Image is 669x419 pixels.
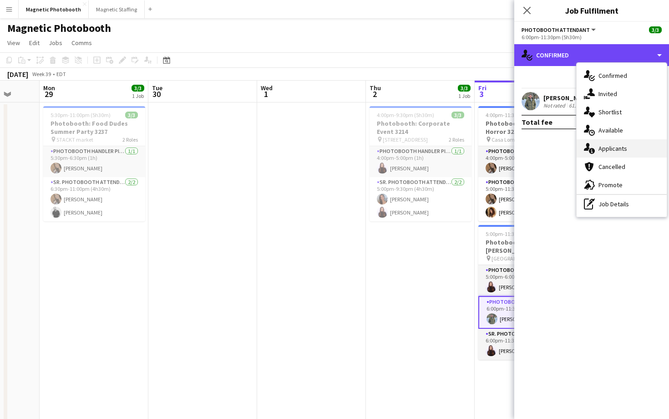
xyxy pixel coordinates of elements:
h3: Photobooth: Corporate Event 3214 [370,119,471,136]
h3: Job Fulfilment [514,5,669,16]
div: EDT [56,71,66,77]
span: 2 [368,89,381,99]
span: 3/3 [458,85,471,92]
app-card-role: Photobooth Attendant1/16:00pm-11:30pm (5h30m)[PERSON_NAME] [478,296,580,329]
span: 3/3 [132,85,144,92]
span: STACKT market [56,136,93,143]
span: [GEOGRAPHIC_DATA] [492,255,542,262]
span: 2 Roles [122,136,138,143]
span: 3 [477,89,487,99]
div: 61.2km [567,102,588,109]
div: 1 Job [458,92,470,99]
div: [PERSON_NAME] [543,94,592,102]
span: 30 [151,89,162,99]
span: 3/3 [649,26,662,33]
span: 4:00pm-9:30pm (5h30m) [377,112,434,118]
span: Confirmed [598,72,627,80]
h3: Photobooth: Food Dudes Summer Party 3237 [43,119,145,136]
span: 2 Roles [449,136,464,143]
app-job-card: 5:30pm-11:00pm (5h30m)3/3Photobooth: Food Dudes Summer Party 3237 STACKT market2 RolesPhotobooth ... [43,106,145,221]
app-card-role: Sr. Photobooth Attendant2/26:30pm-11:00pm (4h30m)[PERSON_NAME][PERSON_NAME] [43,177,145,221]
span: Thu [370,84,381,92]
span: Cancelled [598,163,625,171]
div: Not rated [543,102,567,109]
span: Edit [29,39,40,47]
button: Magnetic Photobooth [19,0,89,18]
h1: Magnetic Photobooth [7,21,111,35]
app-card-role: Sr. Photobooth Attendant2/25:00pm-9:30pm (4h30m)[PERSON_NAME][PERSON_NAME] [370,177,471,221]
span: Wed [261,84,273,92]
app-job-card: 5:00pm-11:30pm (6h30m)3/3Photobooth: [PERSON_NAME] Wedding 2721 [GEOGRAPHIC_DATA]3 RolesPhotoboot... [478,225,580,360]
div: Total fee [522,118,552,127]
button: Magnetic Staffing [89,0,145,18]
span: Week 39 [30,71,53,77]
span: Invited [598,90,617,98]
span: Casa Loma [492,136,518,143]
a: Comms [68,37,96,49]
div: 6:00pm-11:30pm (5h30m) [522,34,662,41]
span: 3/3 [451,112,464,118]
span: 3/3 [125,112,138,118]
span: [STREET_ADDRESS] [383,136,428,143]
app-card-role: Photobooth Handler Pick-Up/Drop-Off1/15:30pm-6:30pm (1h)[PERSON_NAME] [43,146,145,177]
span: Fri [478,84,487,92]
app-job-card: 4:00pm-11:30pm (7h30m)3/3Photobooth: Legends of Horror 3239 Casa Loma2 RolesPhotobooth Handler Pi... [478,106,580,221]
span: 4:00pm-11:30pm (7h30m) [486,112,546,118]
span: Applicants [598,144,627,153]
span: Available [598,126,623,134]
h3: Photobooth: Legends of Horror 3239 [478,119,580,136]
a: Jobs [45,37,66,49]
span: Tue [152,84,162,92]
app-card-role: Sr. Photobooth Attendant1/16:00pm-11:30pm (5h30m)[PERSON_NAME] [478,329,580,360]
a: View [4,37,24,49]
div: [DATE] [7,70,28,79]
span: 5:00pm-11:30pm (6h30m) [486,230,546,237]
app-job-card: 4:00pm-9:30pm (5h30m)3/3Photobooth: Corporate Event 3214 [STREET_ADDRESS]2 RolesPhotobooth Handle... [370,106,471,221]
app-card-role: Photobooth Handler Pick-Up/Drop-Off1/14:00pm-5:00pm (1h)[PERSON_NAME] [370,146,471,177]
span: Shortlist [598,108,622,116]
div: Job Details [577,195,667,213]
span: Comms [71,39,92,47]
span: Promote [598,181,623,189]
button: Photobooth Attendant [522,26,597,33]
span: 29 [42,89,55,99]
app-card-role: Photobooth Attendant2/25:00pm-11:30pm (6h30m)[PERSON_NAME][PERSON_NAME] [478,177,580,221]
app-card-role: Photobooth Handler Pick-Up/Drop-Off1/14:00pm-5:00pm (1h)[PERSON_NAME] [478,146,580,177]
span: Mon [43,84,55,92]
span: 5:30pm-11:00pm (5h30m) [51,112,111,118]
div: Confirmed [514,44,669,66]
span: 1 [259,89,273,99]
span: View [7,39,20,47]
span: Photobooth Attendant [522,26,590,33]
app-card-role: Photobooth Handler Pick-Up/Drop-Off1/15:00pm-6:00pm (1h)[PERSON_NAME] [478,265,580,296]
span: Jobs [49,39,62,47]
div: 1 Job [132,92,144,99]
a: Edit [25,37,43,49]
h3: Photobooth: [PERSON_NAME] Wedding 2721 [478,238,580,255]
